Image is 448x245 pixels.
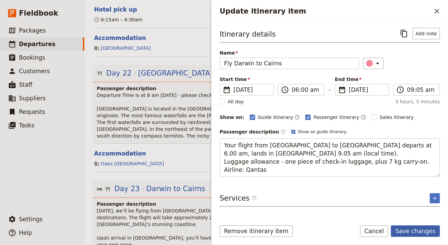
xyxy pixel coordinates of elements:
span: ​ [338,86,346,94]
div: ​ [367,59,382,67]
span: Name [220,49,359,56]
button: Copy itinerary item [398,28,410,39]
span: Show on guide itinerary [298,129,346,135]
span: Requests [19,108,45,115]
span: Tasks [19,122,35,129]
span: Passenger itinerary [313,114,359,121]
h4: Passenger description [97,201,437,207]
span: ​ [223,86,231,94]
span: [DATE] [349,86,385,94]
span: Sales itinerary [380,114,414,121]
input: ​ [407,86,435,94]
span: Departures [19,41,55,47]
h3: Services [220,193,257,203]
span: Darwin to Cairns [146,184,205,194]
button: Edit this itinerary item [94,34,146,42]
a: Oaks [GEOGRAPHIC_DATA] [101,160,164,167]
h2: Update itinerary item [220,6,431,16]
span: End time [335,76,389,83]
span: - [329,85,331,96]
span: Fieldbook [19,8,58,18]
span: ​ [251,195,257,203]
span: Start time [220,76,274,83]
a: [GEOGRAPHIC_DATA] [101,45,151,52]
span: 3 hours, 5 minutes [395,98,440,105]
span: Packages [19,27,46,34]
button: Remove itinerary item [220,225,293,237]
button: Save changes [391,225,440,237]
label: Passenger description [220,128,286,135]
h3: Itinerary details [220,29,276,39]
span: Staff [19,81,32,88]
button: ​ [363,58,383,69]
button: Close drawer [431,5,443,17]
span: Customers [19,68,50,75]
p: Departure Time is at 8 am [DATE] - please check out and be ready by 7:45 am. [GEOGRAPHIC_DATA] is... [97,92,437,139]
span: [GEOGRAPHIC_DATA] - [GEOGRAPHIC_DATA] [138,68,294,78]
button: Edit day information [97,184,246,194]
span: Settings [19,216,43,223]
button: Cancel [360,225,388,237]
span: Day 23 [114,184,140,194]
span: Suppliers [19,95,46,102]
div: Show on: [220,114,244,121]
button: Add note [412,28,440,39]
input: Name [220,58,359,69]
span: ​ [281,86,289,94]
span: Day 22 [106,68,132,78]
button: Edit day information [97,68,332,78]
div: 6:15am – 6:30am [94,16,142,23]
h4: Passenger description [97,85,437,92]
button: Time shown on guide itinerary [294,113,300,121]
span: ​ [281,129,286,135]
span: ​ [251,195,257,201]
button: Edit this itinerary item [94,149,146,158]
span: Guide itinerary [258,114,293,121]
span: All day [228,98,244,105]
button: Edit this itinerary item [94,5,137,14]
span: Help [19,229,32,236]
button: Time shown on passenger itinerary [361,113,366,121]
input: ​ [292,86,320,94]
textarea: Your flight from [GEOGRAPHIC_DATA] to [GEOGRAPHIC_DATA] departs at 6.00 am, lands in [GEOGRAPHIC_... [220,138,440,177]
span: [DATE] [233,86,269,94]
button: Add service inclusion [430,193,440,203]
span: Bookings [19,54,45,61]
span: ​ [396,86,404,94]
